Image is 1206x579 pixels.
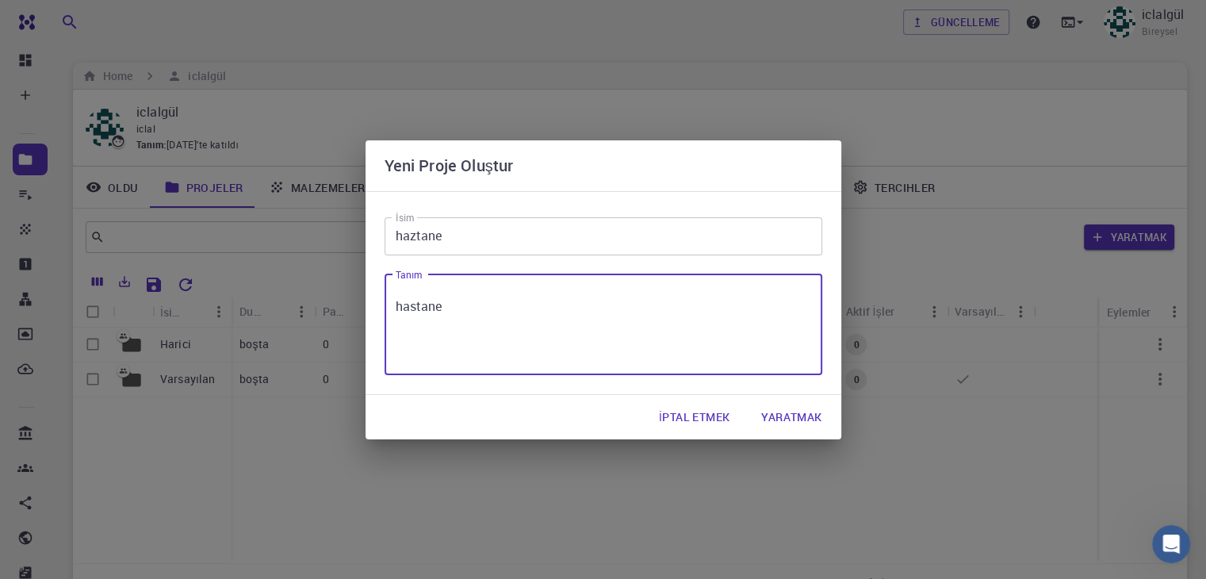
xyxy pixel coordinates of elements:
font: Yaratmak [761,409,821,424]
iframe: Intercom canlı sohbet [1152,525,1190,563]
font: Yeni Proje Oluştur [385,155,514,176]
font: İsim [396,211,414,224]
font: İptal etmek [659,409,729,424]
button: Yaratmak [748,401,834,433]
button: İptal etmek [646,401,742,433]
span: Destek [32,11,81,25]
font: Tanım [396,268,423,282]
